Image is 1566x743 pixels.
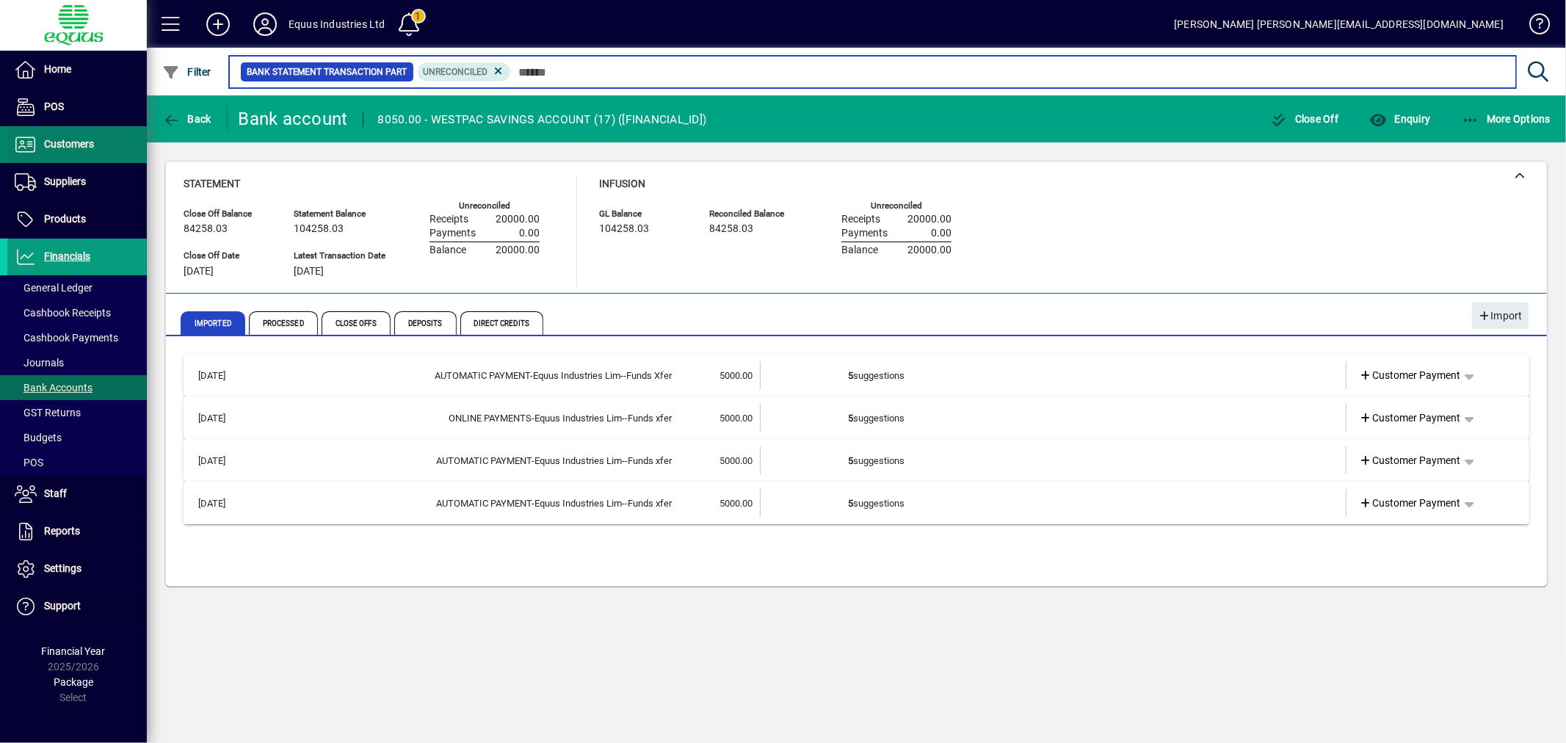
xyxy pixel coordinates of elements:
[15,307,111,319] span: Cashbook Receipts
[7,551,147,587] a: Settings
[841,214,880,225] span: Receipts
[1518,3,1548,51] a: Knowledge Base
[15,432,62,443] span: Budgets
[44,488,67,499] span: Staff
[1458,106,1555,132] button: More Options
[44,101,64,112] span: POS
[7,513,147,550] a: Reports
[1266,106,1343,132] button: Close Off
[184,251,272,261] span: Close Off Date
[294,223,344,235] span: 104258.03
[260,496,672,511] div: AUTOMATIC PAYMENT-Equus Industries Lim--Funds xfer
[907,244,951,256] span: 20000.00
[184,209,272,219] span: Close Off Balance
[849,446,1261,474] td: suggestions
[429,228,476,239] span: Payments
[181,311,245,335] span: Imported
[7,476,147,512] a: Staff
[460,311,543,335] span: Direct Credits
[191,489,260,517] td: [DATE]
[424,67,488,77] span: Unreconciled
[496,214,540,225] span: 20000.00
[184,266,214,278] span: [DATE]
[719,413,753,424] span: 5000.00
[7,375,147,400] a: Bank Accounts
[294,266,324,278] span: [DATE]
[42,645,106,657] span: Financial Year
[15,382,93,394] span: Bank Accounts
[849,498,854,509] b: 5
[1354,405,1467,431] a: Customer Payment
[249,311,318,335] span: Processed
[519,228,540,239] span: 0.00
[599,209,687,219] span: GL Balance
[147,106,228,132] app-page-header-button: Back
[7,201,147,238] a: Products
[709,209,797,219] span: Reconciled Balance
[1366,106,1434,132] button: Enquiry
[54,676,93,688] span: Package
[841,228,888,239] span: Payments
[496,244,540,256] span: 20000.00
[1360,368,1461,383] span: Customer Payment
[15,357,64,369] span: Journals
[15,407,81,418] span: GST Returns
[44,562,81,574] span: Settings
[7,164,147,200] a: Suppliers
[719,370,753,381] span: 5000.00
[7,450,147,475] a: POS
[1354,447,1467,474] a: Customer Payment
[849,489,1261,517] td: suggestions
[247,65,407,79] span: Bank Statement Transaction Part
[1354,362,1467,388] a: Customer Payment
[260,369,672,383] div: AUTOMATIC PAYMENT-Equus Industries Lim--Funds Xfer
[849,413,854,424] b: 5
[162,66,211,78] span: Filter
[7,350,147,375] a: Journals
[162,113,211,125] span: Back
[184,396,1529,439] mat-expansion-panel-header: [DATE]ONLINE PAYMENTS-Equus Industries Lim--Funds xfer5000.005suggestionsCustomer Payment
[184,354,1529,396] mat-expansion-panel-header: [DATE]AUTOMATIC PAYMENT-Equus Industries Lim--Funds Xfer5000.005suggestionsCustomer Payment
[849,370,854,381] b: 5
[242,11,289,37] button: Profile
[44,175,86,187] span: Suppliers
[15,282,93,294] span: General Ledger
[849,455,854,466] b: 5
[322,311,391,335] span: Close Offs
[7,51,147,88] a: Home
[44,63,71,75] span: Home
[849,404,1261,432] td: suggestions
[599,223,649,235] span: 104258.03
[1369,113,1430,125] span: Enquiry
[7,275,147,300] a: General Ledger
[191,446,260,474] td: [DATE]
[931,228,951,239] span: 0.00
[1174,12,1504,36] div: [PERSON_NAME] [PERSON_NAME][EMAIL_ADDRESS][DOMAIN_NAME]
[44,213,86,225] span: Products
[7,425,147,450] a: Budgets
[15,332,118,344] span: Cashbook Payments
[191,361,260,389] td: [DATE]
[260,411,672,426] div: ONLINE PAYMENTS-Equus Industries Lim--Funds xfer
[195,11,242,37] button: Add
[1354,490,1467,516] a: Customer Payment
[294,209,385,219] span: Statement Balance
[871,201,922,211] label: Unreconciled
[191,404,260,432] td: [DATE]
[709,223,753,235] span: 84258.03
[378,108,707,131] div: 8050.00 - WESTPAC SAVINGS ACCOUNT (17) ([FINANCIAL_ID])
[719,498,753,509] span: 5000.00
[7,325,147,350] a: Cashbook Payments
[44,525,80,537] span: Reports
[429,214,468,225] span: Receipts
[15,457,43,468] span: POS
[44,600,81,612] span: Support
[7,300,147,325] a: Cashbook Receipts
[294,251,385,261] span: Latest Transaction Date
[1270,113,1339,125] span: Close Off
[44,138,94,150] span: Customers
[849,361,1261,389] td: suggestions
[7,89,147,126] a: POS
[418,62,511,81] mat-chip: Reconciliation Status: Unreconciled
[719,455,753,466] span: 5000.00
